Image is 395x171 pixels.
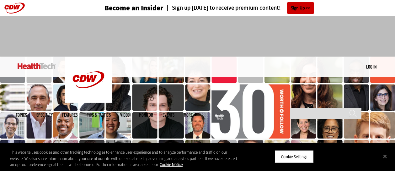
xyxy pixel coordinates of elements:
span: Specialty [36,113,53,117]
a: Become an Insider [81,4,163,12]
div: This website uses cookies and other tracking technologies to enhance user experience and to analy... [10,149,237,168]
span: Topics [16,113,27,117]
a: Sign up [DATE] to receive premium content! [163,5,281,11]
a: Sign Up [287,2,314,14]
a: MonITor [139,113,153,117]
h3: Become an Insider [104,4,163,12]
a: Log in [366,64,376,69]
a: Features [62,113,77,117]
img: Home [65,57,112,103]
span: More [184,113,197,117]
a: Events [163,113,174,117]
button: Close [378,149,392,163]
div: User menu [366,63,376,70]
iframe: advertisement [83,22,312,50]
button: Cookie Settings [275,150,314,163]
a: Video [120,113,130,117]
img: Home [18,63,56,69]
a: More information about your privacy [160,162,183,167]
a: CDW [65,98,112,105]
a: Tips & Tactics [87,113,111,117]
